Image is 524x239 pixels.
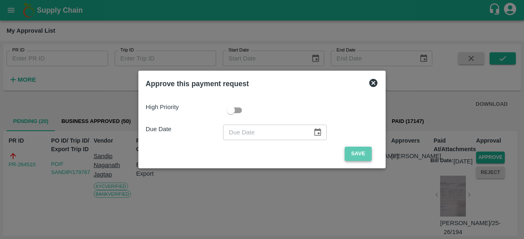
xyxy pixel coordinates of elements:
[223,125,307,140] input: Due Date
[146,125,223,134] p: Due Date
[310,125,325,140] button: Choose date
[345,147,372,161] button: Save
[146,80,249,88] b: Approve this payment request
[146,103,223,112] p: High Priority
